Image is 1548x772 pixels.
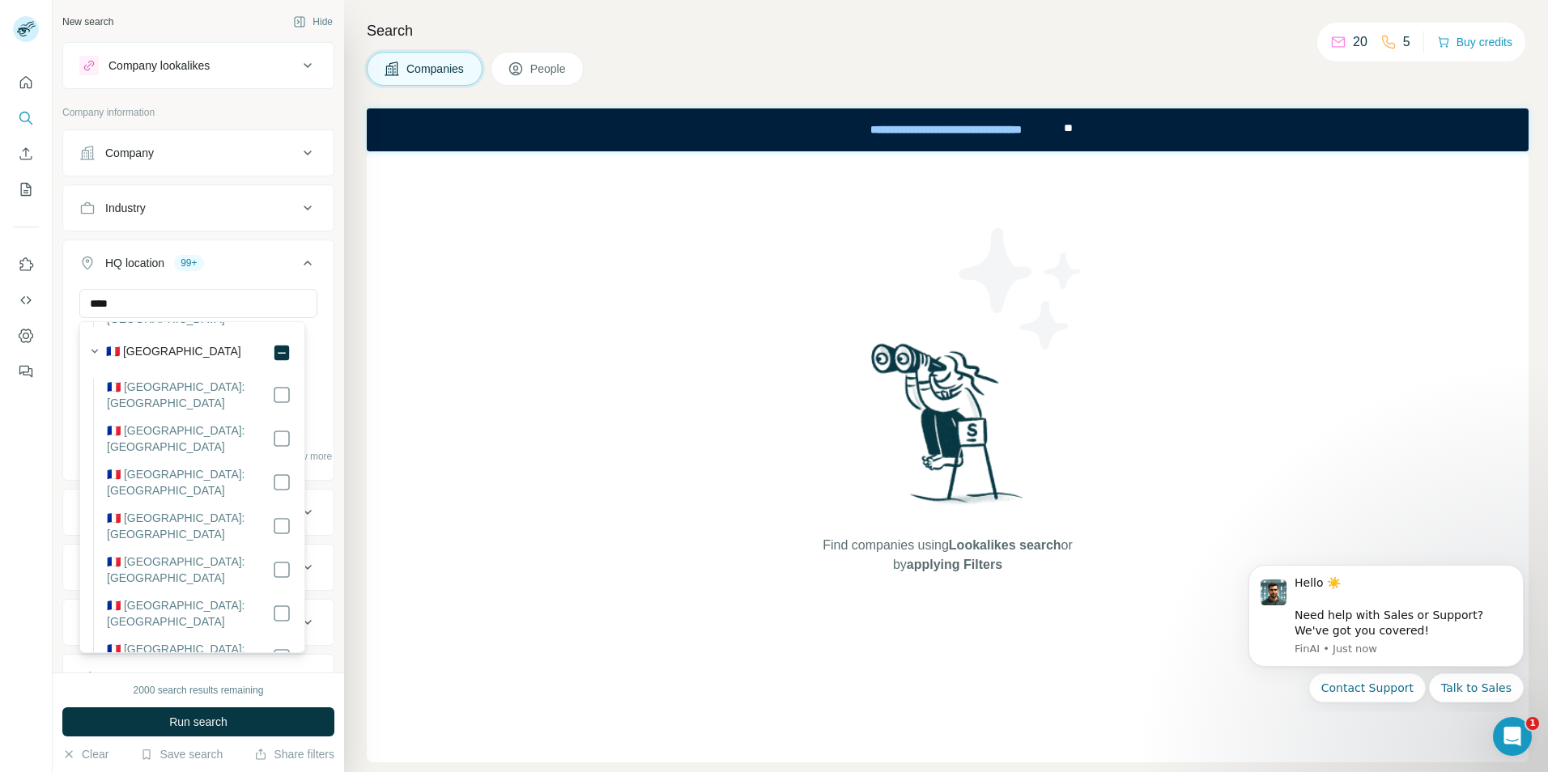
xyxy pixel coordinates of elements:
[13,139,39,168] button: Enrich CSV
[13,286,39,315] button: Use Surfe API
[1493,717,1532,756] iframe: Intercom live chat
[169,714,228,730] span: Run search
[62,105,334,120] p: Company information
[107,554,272,586] label: 🇫🇷 [GEOGRAPHIC_DATA]: [GEOGRAPHIC_DATA]
[907,558,1002,571] span: applying Filters
[1353,32,1367,52] p: 20
[107,597,272,630] label: 🇫🇷 [GEOGRAPHIC_DATA]: [GEOGRAPHIC_DATA]
[530,61,568,77] span: People
[105,145,154,161] div: Company
[63,134,334,172] button: Company
[13,357,39,386] button: Feedback
[63,603,334,642] button: Technologies
[105,255,164,271] div: HQ location
[864,339,1032,520] img: Surfe Illustration - Woman searching with binoculars
[134,683,264,698] div: 2000 search results remaining
[1526,717,1539,730] span: 1
[63,548,334,587] button: Employees (size)
[406,61,466,77] span: Companies
[62,746,108,762] button: Clear
[254,746,334,762] button: Share filters
[105,200,146,216] div: Industry
[107,379,272,411] label: 🇫🇷 [GEOGRAPHIC_DATA]: [GEOGRAPHIC_DATA]
[1437,31,1512,53] button: Buy credits
[63,189,334,227] button: Industry
[63,658,334,697] button: Keywords
[13,175,39,204] button: My lists
[818,536,1077,575] span: Find companies using or by
[63,46,334,85] button: Company lookalikes
[949,538,1061,552] span: Lookalikes search
[13,68,39,97] button: Quick start
[13,250,39,279] button: Use Surfe on LinkedIn
[107,466,272,498] label: 🇫🇷 [GEOGRAPHIC_DATA]: [GEOGRAPHIC_DATA]
[107,510,272,542] label: 🇫🇷 [GEOGRAPHIC_DATA]: [GEOGRAPHIC_DATA]
[108,57,210,74] div: Company lookalikes
[140,746,223,762] button: Save search
[367,19,1529,42] h4: Search
[105,669,155,685] div: Keywords
[63,493,334,532] button: Annual revenue ($)
[106,343,241,363] label: 🇫🇷 [GEOGRAPHIC_DATA]
[63,244,334,289] button: HQ location99+
[107,641,272,673] label: 🇫🇷 [GEOGRAPHIC_DATA]: [GEOGRAPHIC_DATA]
[62,15,113,29] div: New search
[948,216,1094,362] img: Surfe Illustration - Stars
[107,422,272,455] label: 🇫🇷 [GEOGRAPHIC_DATA]: [GEOGRAPHIC_DATA]
[282,10,344,34] button: Hide
[62,707,334,736] button: Run search
[1224,550,1548,712] iframe: Intercom notifications message
[1403,32,1410,52] p: 5
[367,108,1529,151] iframe: Banner
[13,321,39,350] button: Dashboard
[174,256,203,270] div: 99+
[13,104,39,133] button: Search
